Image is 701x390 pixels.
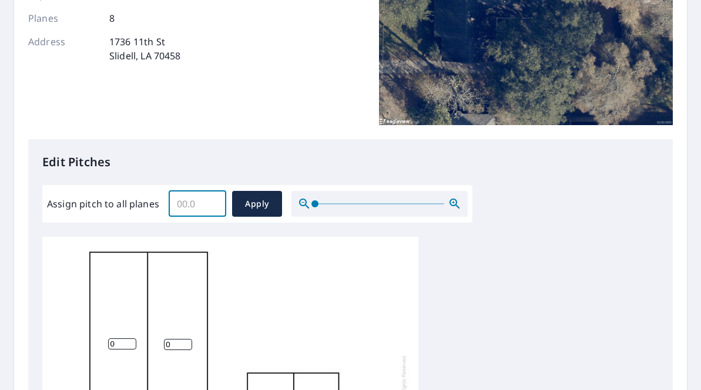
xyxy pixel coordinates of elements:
button: Apply [232,191,282,217]
p: Planes [28,11,99,25]
span: Apply [242,197,273,211]
input: 00.0 [169,187,226,220]
p: 1736 11th St Slidell, LA 70458 [109,35,181,63]
p: Address [28,35,99,63]
p: Edit Pitches [42,153,659,171]
label: Assign pitch to all planes [47,197,159,211]
p: 8 [109,11,115,25]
